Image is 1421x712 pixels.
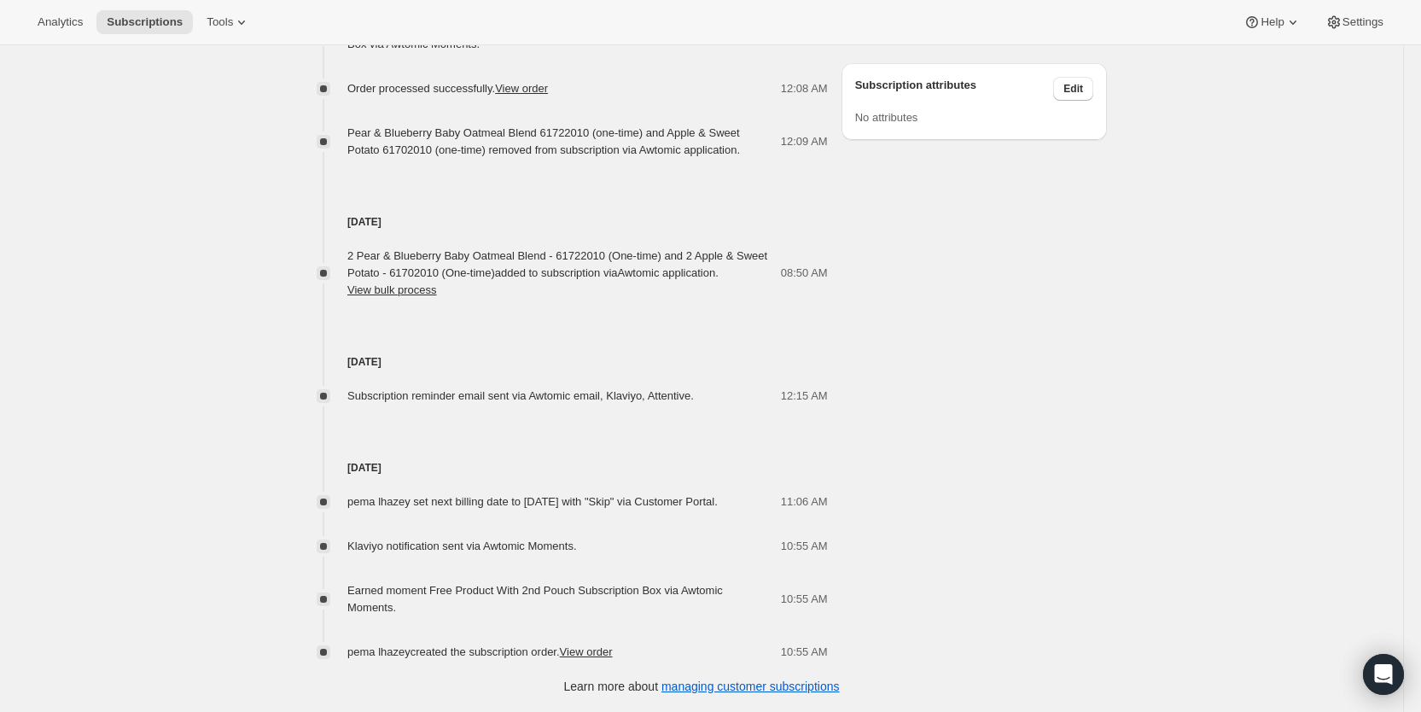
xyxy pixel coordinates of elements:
[781,591,828,608] span: 10:55 AM
[347,540,577,552] span: Klaviyo notification sent via Awtomic Moments.
[347,495,718,508] span: pema lhazey set next billing date to [DATE] with "Skip" via Customer Portal.
[347,82,548,95] span: Order processed successfully.
[781,80,828,97] span: 12:08 AM
[96,10,193,34] button: Subscriptions
[1363,654,1404,695] div: Open Intercom Messenger
[347,389,694,402] span: Subscription reminder email sent via Awtomic email, Klaviyo, Attentive.
[564,678,840,695] p: Learn more about
[38,15,83,29] span: Analytics
[347,249,767,296] span: 2 Pear & Blueberry Baby Oatmeal Blend - 61722010 (One-time) and 2 Apple & Sweet Potato - 61702010...
[347,584,723,614] span: Earned moment Free Product With 2nd Pouch Subscription Box via Awtomic Moments.
[207,15,233,29] span: Tools
[347,126,740,156] span: Pear & Blueberry Baby Oatmeal Blend 61722010 (one-time) and Apple & Sweet Potato 61702010 (one-ti...
[27,10,93,34] button: Analytics
[347,645,613,658] span: pema lhazey created the subscription order.
[495,82,548,95] a: View order
[661,680,840,693] a: managing customer subscriptions
[296,353,828,371] h4: [DATE]
[1342,15,1383,29] span: Settings
[560,645,613,658] a: View order
[855,111,918,124] span: No attributes
[107,15,183,29] span: Subscriptions
[781,493,828,511] span: 11:06 AM
[296,459,828,476] h4: [DATE]
[781,265,828,282] span: 08:50 AM
[296,213,828,231] h4: [DATE]
[781,538,828,555] span: 10:55 AM
[1053,77,1093,101] button: Edit
[781,644,828,661] span: 10:55 AM
[855,77,1054,101] h3: Subscription attributes
[781,388,828,405] span: 12:15 AM
[347,283,437,296] button: View bulk process
[1233,10,1311,34] button: Help
[196,10,260,34] button: Tools
[1063,82,1083,96] span: Edit
[1261,15,1284,29] span: Help
[781,133,828,150] span: 12:09 AM
[1315,10,1394,34] button: Settings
